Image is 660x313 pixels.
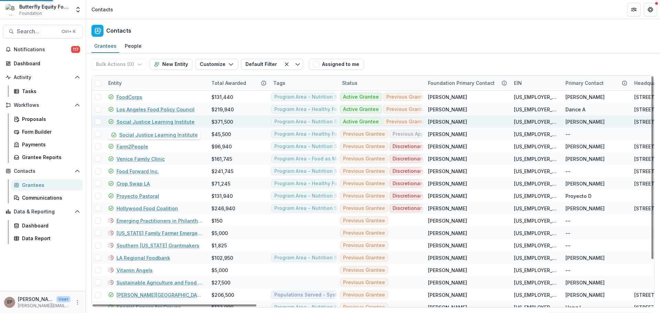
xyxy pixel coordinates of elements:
[22,235,77,242] div: Data Report
[343,119,379,125] span: Active Grantee
[14,47,71,53] span: Notifications
[514,106,557,113] div: [US_EMPLOYER_IDENTIFICATION_NUMBER]
[393,181,470,187] span: Discretionary payment recipient
[22,115,77,123] div: Proposals
[565,217,570,224] div: --
[565,242,570,249] div: --
[565,192,592,200] div: Proyecto D
[343,280,385,286] span: Previous Grantee
[514,217,557,224] div: [US_EMPLOYER_IDENTIFICATION_NUMBER]
[514,180,557,187] div: [US_EMPLOYER_IDENTIFICATION_NUMBER]
[343,181,385,187] span: Previous Grantee
[22,181,77,189] div: Grantees
[211,267,228,274] div: $5,000
[11,139,83,150] a: Payments
[18,303,70,309] p: [PERSON_NAME][EMAIL_ADDRESS][DOMAIN_NAME]
[565,155,605,163] div: [PERSON_NAME]
[428,192,467,200] div: [PERSON_NAME]
[117,106,195,113] a: Los Angeles Food Policy Council
[3,25,83,38] button: Search...
[11,86,83,97] a: Tasks
[393,193,470,199] span: Discretionary payment recipient
[428,131,467,138] div: [PERSON_NAME]
[22,154,77,161] div: Grantee Reports
[565,291,605,299] div: [PERSON_NAME]
[309,59,364,70] button: Assigned to me
[211,93,233,101] div: $131,440
[510,79,526,87] div: EIN
[514,267,557,274] div: [US_EMPLOYER_IDENTIFICATION_NUMBER]
[11,113,83,125] a: Proposals
[643,3,657,16] button: Get Help
[274,156,354,162] span: Program Area - Food as Medicine
[211,242,227,249] div: $1,825
[343,107,379,112] span: Active Grantee
[510,76,561,90] div: EIN
[274,144,354,149] span: Program Area - Nutrition Security
[428,217,467,224] div: [PERSON_NAME]
[91,6,113,13] div: Contacts
[117,143,148,150] a: Farm2People
[122,41,144,51] div: People
[514,168,557,175] div: [US_EMPLOYER_IDENTIFICATION_NUMBER]
[211,106,234,113] div: $219,940
[514,143,557,150] div: [US_EMPLOYER_IDENTIFICATION_NUMBER]
[14,209,72,215] span: Data & Reporting
[565,143,605,150] div: [PERSON_NAME]
[117,230,203,237] a: [US_STATE] Family Farmer Emergency Fund
[211,230,228,237] div: $5,000
[428,106,467,113] div: [PERSON_NAME]
[428,143,467,150] div: [PERSON_NAME]
[211,180,230,187] div: $71,245
[565,168,570,175] div: --
[117,155,165,163] a: Venice Family Clinic
[565,279,605,286] div: [PERSON_NAME]
[117,168,159,175] a: Food Forward Inc.
[343,168,385,174] span: Previous Grantee
[211,118,233,125] div: $371,500
[428,205,467,212] div: [PERSON_NAME]
[117,131,141,138] a: SUPRSEED
[3,58,83,69] a: Dashboard
[211,205,235,212] div: $246,940
[424,76,510,90] div: Foundation Primary Contact
[14,168,72,174] span: Contacts
[343,193,385,199] span: Previous Grantee
[561,79,608,87] div: Primary Contact
[117,254,170,261] a: LA Regional Foodbank
[393,144,470,149] span: Discretionary payment recipient
[514,230,557,237] div: [US_EMPLOYER_IDENTIFICATION_NUMBER]
[195,59,238,70] button: Customize
[274,107,359,112] span: Program Area - Healthy Food Retail
[104,76,207,90] div: Entity
[211,279,230,286] div: $27,500
[19,10,42,16] span: Foundation
[14,60,77,67] div: Dashboard
[7,300,12,304] div: Emily Parker
[14,75,72,80] span: Activity
[393,156,470,162] span: Discretionary payment recipient
[514,93,557,101] div: [US_EMPLOYER_IDENTIFICATION_NUMBER]
[274,304,354,310] span: Program Area - Nutrition Security
[343,205,385,211] span: Previous Grantee
[117,217,203,224] a: Emerging Practitioners in Philanthropy
[18,295,54,303] p: [PERSON_NAME]
[343,304,385,310] span: Previous Grantee
[514,279,557,286] div: [US_EMPLOYER_IDENTIFICATION_NUMBER]
[211,254,233,261] div: $102,950
[211,155,232,163] div: $161,745
[3,100,83,111] button: Open Workflows
[106,27,131,34] h2: Contacts
[60,28,77,35] div: Ctrl + K
[104,79,126,87] div: Entity
[561,76,630,90] div: Primary Contact
[393,205,470,211] span: Discretionary payment recipient
[91,41,119,51] div: Grantees
[281,59,292,70] button: Clear filter
[274,205,354,211] span: Program Area - Nutrition Security
[3,166,83,177] button: Open Contacts
[428,180,467,187] div: [PERSON_NAME]
[514,242,557,249] div: [US_EMPLOYER_IDENTIFICATION_NUMBER]
[11,220,83,231] a: Dashboard
[207,76,269,90] div: Total Awarded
